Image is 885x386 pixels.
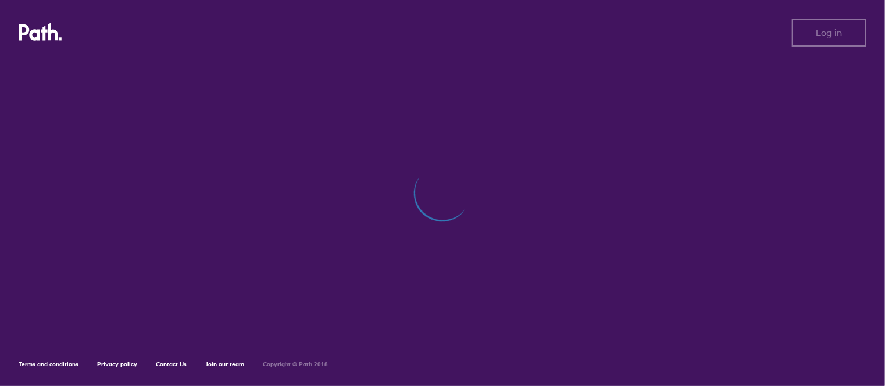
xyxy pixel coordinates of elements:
[156,360,187,368] a: Contact Us
[263,361,328,368] h6: Copyright © Path 2018
[816,27,843,38] span: Log in
[97,360,137,368] a: Privacy policy
[19,360,78,368] a: Terms and conditions
[792,19,866,47] button: Log in
[205,360,244,368] a: Join our team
